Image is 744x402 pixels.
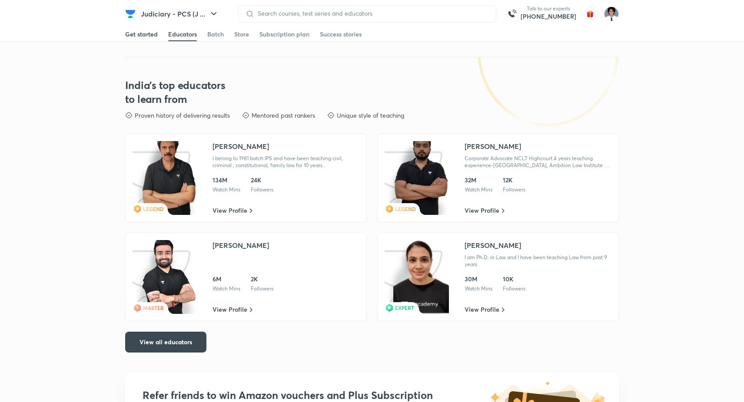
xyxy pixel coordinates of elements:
div: Subscription plan [259,30,309,39]
h3: India's top educators to learn from [125,78,226,106]
img: Company Logo [125,9,136,19]
a: [PHONE_NUMBER] [521,12,576,21]
p: Unique style of teaching [337,111,404,120]
div: 24K [251,176,273,185]
a: iconclassEXPERT[PERSON_NAME]I am Ph.D. in Law and I have been teaching Law from past 9 years30MWa... [377,233,619,321]
span: MASTER [143,304,164,311]
div: 10K [503,275,525,283]
img: avatar [583,7,597,21]
a: Success stories [320,27,362,41]
div: [PERSON_NAME] [465,240,521,250]
div: [PERSON_NAME] [465,141,521,152]
div: Store [234,30,249,39]
div: Watch Mins [213,186,240,193]
div: Followers [251,186,273,193]
div: Corporate Advocate NCLT Highcourt.4 years teaching experience-[GEOGRAPHIC_DATA], Ambition Law Ins... [465,155,611,169]
img: call-us [503,5,521,23]
div: 12K [503,176,525,185]
div: 30M [465,275,492,283]
div: 32M [465,176,492,185]
a: Educators [168,27,197,41]
img: class [393,141,449,215]
a: iconclassMASTER[PERSON_NAME]6MWatch Mins2KFollowersView Profile [125,233,367,321]
div: I am Ph.D. in Law and I have been teaching Law from past 9 years [465,254,611,268]
a: iconclassLEGEND[PERSON_NAME]I belong to 1981 batch IPS and have been teaching civil, criminal , c... [125,134,367,222]
div: [PERSON_NAME] [213,240,269,250]
span: View Profile [465,206,499,215]
div: 2K [251,275,273,283]
div: Followers [503,285,525,292]
p: Talk to our experts [521,5,576,12]
div: Watch Mins [465,186,492,193]
img: Kiren Joseph [604,7,619,21]
span: View all educators [139,338,192,346]
p: Proven history of delivering results [135,111,230,120]
a: Subscription plan [259,27,309,41]
div: Educators [168,30,197,39]
a: Store [234,27,249,41]
button: Judiciary - PCS (J ... [136,5,224,23]
img: icon [385,141,449,215]
a: View Profile [465,206,505,215]
div: Get started [125,30,158,39]
img: icon [385,240,449,314]
div: Watch Mins [465,285,492,292]
a: Get started [125,27,158,41]
img: icon [133,141,197,215]
div: [PERSON_NAME] [213,141,269,152]
span: LEGEND [143,205,164,212]
div: 6M [213,275,240,283]
img: class [141,240,197,314]
p: Mentored past rankers [252,111,315,120]
span: View Profile [213,305,247,314]
a: View Profile [213,305,252,314]
div: Followers [251,285,273,292]
span: View Profile [465,305,499,314]
div: Success stories [320,30,362,39]
a: View Profile [213,206,252,215]
div: I belong to 1981 batch IPS and have been teaching civil, criminal , constitutional, family law fo... [213,155,359,169]
span: View Profile [213,206,247,215]
h3: Refer friends to win Amazon vouchers and Plus Subscription [143,389,433,402]
div: Watch Mins [213,285,240,292]
button: View all educators [125,332,206,353]
div: Batch [207,30,224,39]
div: 134M [213,176,240,185]
span: LEGEND [395,205,416,212]
div: Followers [503,186,525,193]
img: class [393,240,449,314]
img: icon [133,240,197,314]
input: Search courses, test series and educators [254,10,489,17]
span: EXPERT [395,304,414,311]
a: View Profile [465,305,505,314]
a: iconclassLEGEND[PERSON_NAME]Corporate Advocate NCLT Highcourt.4 years teaching experience-[GEOGRA... [377,134,619,222]
img: class [141,141,197,215]
a: Batch [207,27,224,41]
